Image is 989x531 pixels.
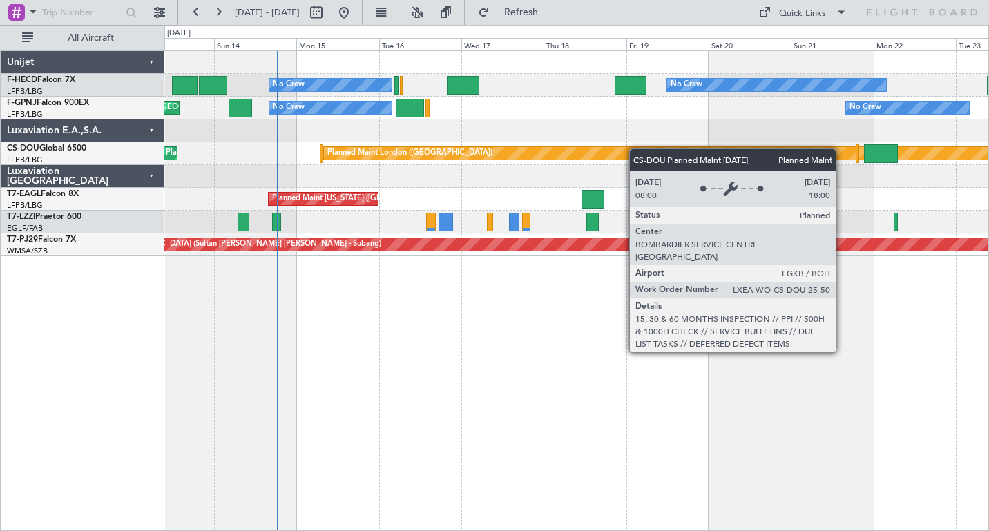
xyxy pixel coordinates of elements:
span: T7-LZZI [7,213,35,221]
div: Wed 17 [461,38,544,50]
div: AOG Maint Paris ([GEOGRAPHIC_DATA]) [95,97,240,118]
div: Sun 14 [214,38,296,50]
input: Trip Number [42,2,122,23]
a: CS-DOUGlobal 6500 [7,144,86,153]
div: Thu 18 [544,38,626,50]
div: Fri 19 [626,38,709,50]
a: LFPB/LBG [7,86,43,97]
a: WMSA/SZB [7,246,48,256]
div: Sun 21 [791,38,873,50]
a: LFPB/LBG [7,109,43,119]
button: All Aircraft [15,27,150,49]
div: No Crew [671,75,702,95]
div: No Crew [273,97,305,118]
div: Mon 22 [874,38,956,50]
div: Planned Maint London ([GEOGRAPHIC_DATA]) [327,143,492,164]
a: T7-PJ29Falcon 7X [7,235,76,244]
div: Tue 16 [379,38,461,50]
div: Planned Maint [GEOGRAPHIC_DATA] (Sultan [PERSON_NAME] [PERSON_NAME] - Subang) [59,234,381,255]
div: Sat 13 [132,38,214,50]
span: F-HECD [7,76,37,84]
a: EGLF/FAB [7,223,43,233]
div: Planned Maint [GEOGRAPHIC_DATA] ([GEOGRAPHIC_DATA]) [166,143,383,164]
div: No Crew [849,97,881,118]
div: Quick Links [779,7,826,21]
span: All Aircraft [36,33,146,43]
div: Planned Maint [US_STATE] ([GEOGRAPHIC_DATA]) [272,189,450,209]
div: Sat 20 [709,38,791,50]
span: Refresh [492,8,550,17]
span: [DATE] - [DATE] [235,6,300,19]
button: Quick Links [751,1,854,23]
a: LFPB/LBG [7,200,43,211]
div: Mon 15 [296,38,378,50]
span: T7-PJ29 [7,235,38,244]
span: T7-EAGL [7,190,41,198]
a: F-HECDFalcon 7X [7,76,75,84]
a: T7-EAGLFalcon 8X [7,190,79,198]
span: F-GPNJ [7,99,37,107]
div: No Crew [273,75,305,95]
span: CS-DOU [7,144,39,153]
button: Refresh [472,1,555,23]
a: F-GPNJFalcon 900EX [7,99,89,107]
div: [DATE] [167,28,191,39]
a: T7-LZZIPraetor 600 [7,213,81,221]
a: LFPB/LBG [7,155,43,165]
